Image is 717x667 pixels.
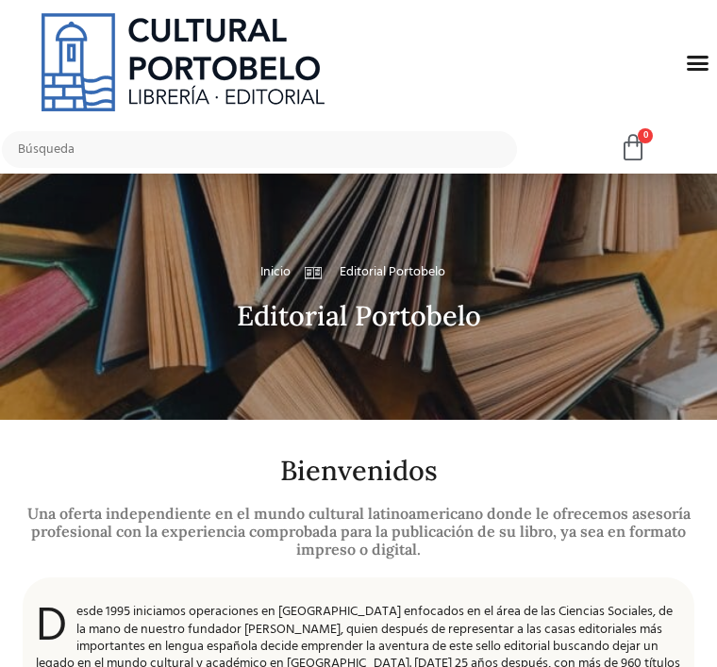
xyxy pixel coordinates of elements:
span: Editorial Portobelo [335,262,445,282]
a: 0 [619,134,647,162]
input: Búsqueda [2,131,517,168]
h2: Una oferta independiente en el mundo cultural latinoamericano donde le ofrecemos asesoría profesi... [23,505,694,559]
a: Inicio [260,262,291,282]
h2: Editorial Portobelo [23,301,694,331]
h2: Bienvenidos [264,456,453,486]
span: 0 [638,128,653,143]
span: D [36,604,67,651]
div: Menu Toggle [680,44,716,80]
